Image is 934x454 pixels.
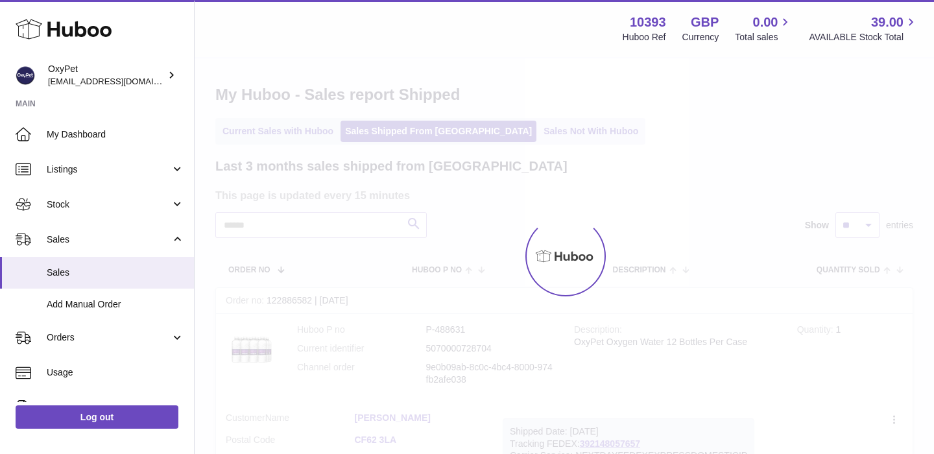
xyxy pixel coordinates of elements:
a: 39.00 AVAILABLE Stock Total [809,14,918,43]
span: Sales [47,267,184,279]
span: Usage [47,366,184,379]
span: My Dashboard [47,128,184,141]
div: OxyPet [48,63,165,88]
span: Stock [47,198,171,211]
span: Sales [47,233,171,246]
span: Orders [47,331,171,344]
span: Listings [47,163,171,176]
strong: GBP [691,14,719,31]
span: Add Manual Order [47,298,184,311]
span: [EMAIL_ADDRESS][DOMAIN_NAME] [48,76,191,86]
div: Huboo Ref [623,31,666,43]
img: info@oxypet.co.uk [16,66,35,85]
span: 0.00 [753,14,778,31]
a: 0.00 Total sales [735,14,793,43]
a: Log out [16,405,178,429]
span: Invoicing and Payments [47,401,171,414]
strong: 10393 [630,14,666,31]
div: Currency [682,31,719,43]
span: AVAILABLE Stock Total [809,31,918,43]
span: Total sales [735,31,793,43]
span: 39.00 [871,14,904,31]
